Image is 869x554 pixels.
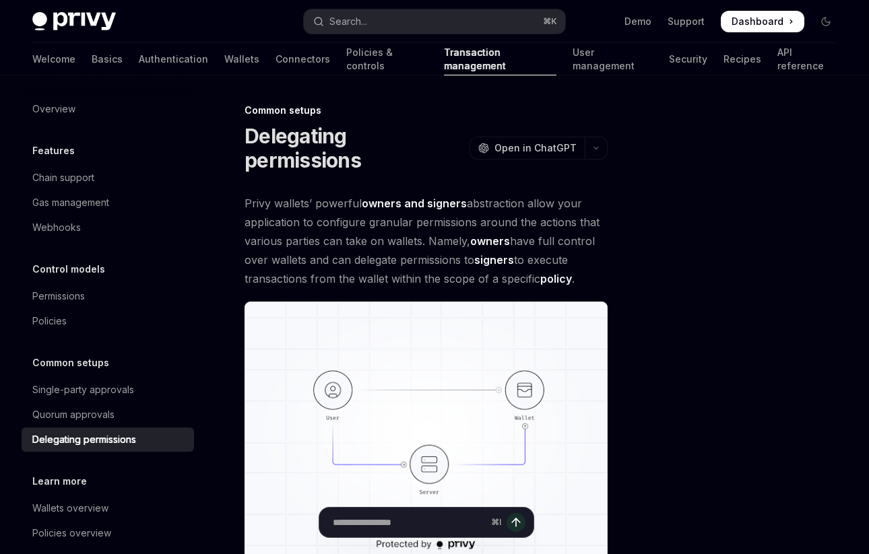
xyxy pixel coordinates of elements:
div: Policies [32,313,67,329]
a: Permissions [22,284,194,308]
a: Basics [92,43,123,75]
h1: Delegating permissions [245,124,464,172]
div: Single-party approvals [32,382,134,398]
a: Security [669,43,707,75]
span: Privy wallets’ powerful abstraction allow your application to configure granular permissions arou... [245,194,608,288]
a: Transaction management [444,43,556,75]
a: Overview [22,97,194,121]
span: Open in ChatGPT [494,141,577,155]
div: Overview [32,101,75,117]
a: Connectors [276,43,330,75]
input: Ask a question... [333,508,486,537]
a: Authentication [139,43,208,75]
div: Policies overview [32,525,111,541]
a: policy [540,272,572,286]
a: Support [668,15,705,28]
a: Single-party approvals [22,378,194,402]
strong: owners [470,234,510,248]
h5: Common setups [32,355,109,371]
a: Wallets [224,43,259,75]
a: Recipes [723,43,761,75]
strong: signers [474,253,514,267]
img: dark logo [32,12,116,31]
a: Policies overview [22,521,194,545]
button: Toggle dark mode [815,11,837,32]
a: Demo [624,15,651,28]
div: Gas management [32,195,109,211]
div: Wallets overview [32,500,108,516]
span: Dashboard [732,15,783,28]
span: ⌘ K [543,16,557,27]
button: Open search [304,9,565,34]
div: Search... [329,13,367,30]
a: Welcome [32,43,75,75]
strong: owners and signers [362,197,467,210]
a: Policies & controls [346,43,428,75]
a: Chain support [22,166,194,190]
a: API reference [777,43,837,75]
h5: Learn more [32,473,87,489]
div: Quorum approvals [32,407,115,423]
a: Policies [22,309,194,333]
div: Permissions [32,288,85,304]
a: Quorum approvals [22,403,194,427]
div: Webhooks [32,219,81,236]
a: User management [573,43,653,75]
a: Webhooks [22,215,194,240]
div: Common setups [245,104,608,117]
h5: Control models [32,261,105,277]
h5: Features [32,143,75,159]
a: Wallets overview [22,496,194,520]
button: Open in ChatGPT [470,137,585,160]
a: owners and signers [362,197,467,211]
a: Delegating permissions [22,427,194,452]
a: Dashboard [721,11,804,32]
div: Delegating permissions [32,431,136,448]
button: Send message [507,513,525,532]
a: Gas management [22,191,194,215]
div: Chain support [32,170,94,186]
